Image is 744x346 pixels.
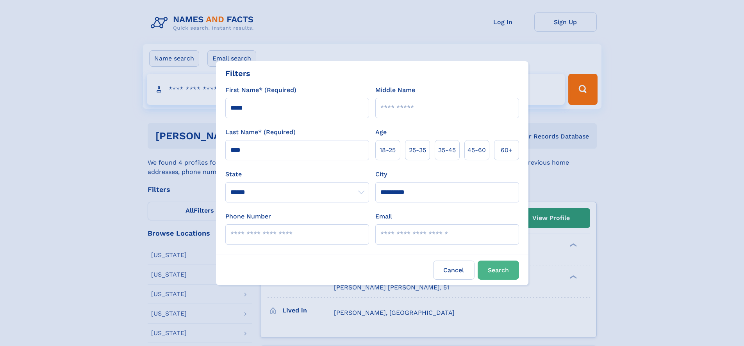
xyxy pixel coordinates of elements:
[433,261,475,280] label: Cancel
[501,145,512,155] span: 60+
[375,128,387,137] label: Age
[380,145,396,155] span: 18‑25
[225,67,250,79] div: Filters
[438,145,456,155] span: 35‑45
[467,145,486,155] span: 45‑60
[375,212,392,221] label: Email
[375,170,387,179] label: City
[375,85,415,95] label: Middle Name
[225,128,296,137] label: Last Name* (Required)
[225,212,271,221] label: Phone Number
[225,85,296,95] label: First Name* (Required)
[225,170,369,179] label: State
[409,145,426,155] span: 25‑35
[478,261,519,280] button: Search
